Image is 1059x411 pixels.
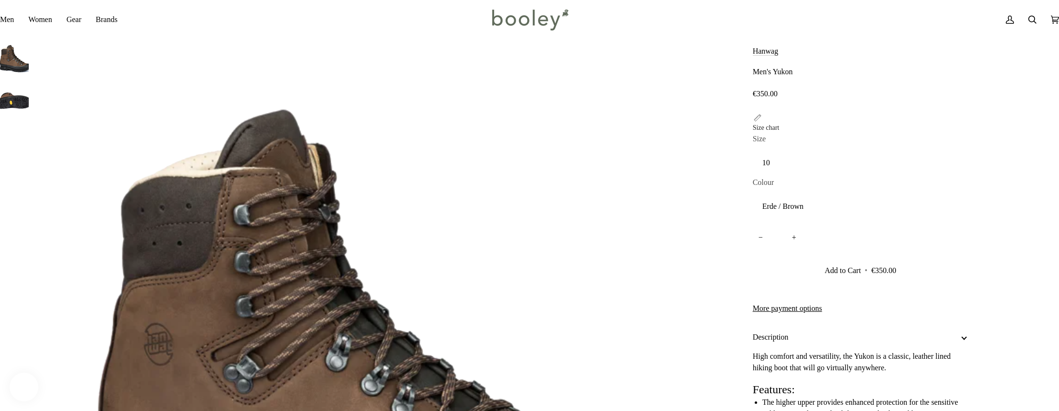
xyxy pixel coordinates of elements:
[753,303,968,314] a: More payment options
[825,266,861,274] span: Add to Cart
[753,133,766,145] span: Size
[753,123,780,133] div: Size chart
[753,90,778,98] span: €350.00
[488,6,572,34] img: Booley
[871,266,896,274] span: €350.00
[753,324,968,351] button: Description
[10,373,38,401] iframe: Button to open loyalty program pop-up
[753,227,802,248] input: Quantity
[753,67,793,77] h1: Men's Yukon
[753,351,968,374] p: High comfort and versatility, the Yukon is a classic, leather lined hiking boot that will go virt...
[89,6,125,34] a: Brands
[786,227,802,248] button: +
[753,177,774,188] span: Colour
[753,47,778,55] a: Hanwag
[28,14,52,25] span: Women
[863,266,870,274] span: •
[59,6,89,34] a: Gear
[21,6,59,34] a: Women
[753,195,968,218] button: Erde / Brown
[753,227,769,248] button: −
[67,14,81,25] span: Gear
[753,258,968,284] button: Add to Cart • €350.00
[753,382,968,397] h2: Features:
[96,14,117,25] span: Brands
[753,151,968,175] button: 10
